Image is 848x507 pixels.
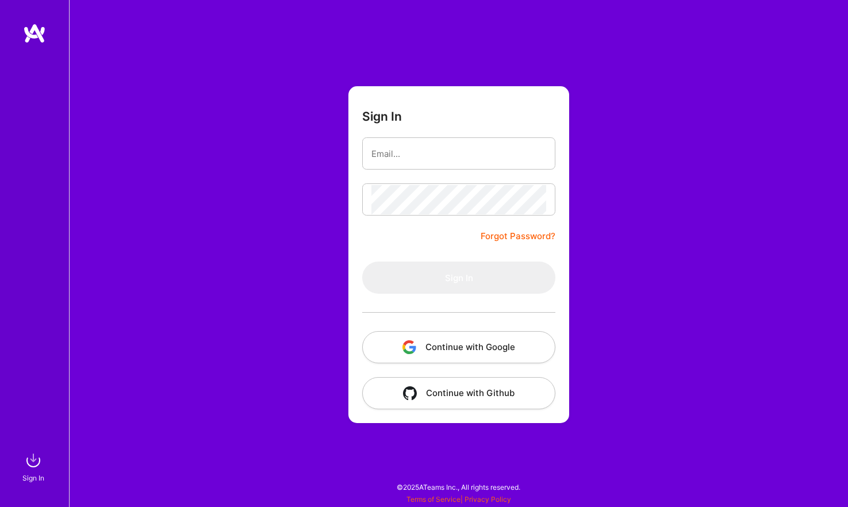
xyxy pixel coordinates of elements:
[22,449,45,472] img: sign in
[362,262,555,294] button: Sign In
[371,139,546,168] input: Email...
[406,495,511,504] span: |
[481,229,555,243] a: Forgot Password?
[362,109,402,124] h3: Sign In
[362,331,555,363] button: Continue with Google
[23,23,46,44] img: logo
[402,340,416,354] img: icon
[406,495,461,504] a: Terms of Service
[403,386,417,400] img: icon
[362,377,555,409] button: Continue with Github
[69,473,848,501] div: © 2025 ATeams Inc., All rights reserved.
[465,495,511,504] a: Privacy Policy
[24,449,45,484] a: sign inSign In
[22,472,44,484] div: Sign In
